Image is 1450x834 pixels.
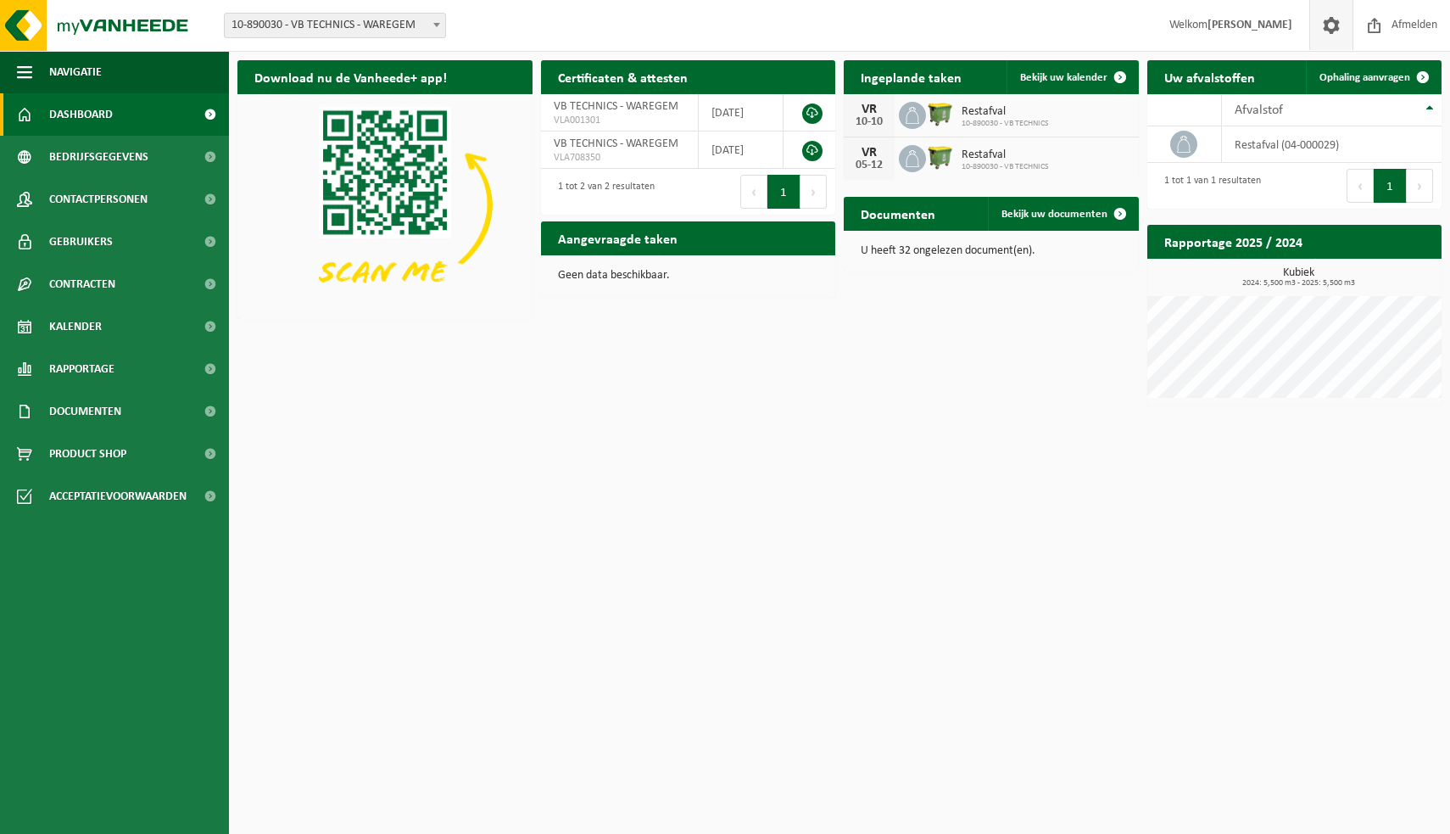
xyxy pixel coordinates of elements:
[49,390,121,433] span: Documenten
[1001,209,1107,220] span: Bekijk uw documenten
[1020,72,1107,83] span: Bekijk uw kalender
[1147,60,1272,93] h2: Uw afvalstoffen
[549,173,655,210] div: 1 tot 2 van 2 resultaten
[1315,258,1440,292] a: Bekijk rapportage
[1207,19,1292,31] strong: [PERSON_NAME]
[1235,104,1283,117] span: Afvalstof
[852,160,886,171] div: 05-12
[962,105,1049,119] span: Restafval
[1007,60,1137,94] a: Bekijk uw kalender
[49,178,148,221] span: Contactpersonen
[1156,267,1442,288] h3: Kubiek
[49,93,113,136] span: Dashboard
[699,94,784,132] td: [DATE]
[49,433,126,475] span: Product Shop
[1156,279,1442,288] span: 2024: 5,500 m3 - 2025: 5,500 m3
[988,197,1137,231] a: Bekijk uw documenten
[844,60,979,93] h2: Ingeplande taken
[861,245,1122,257] p: U heeft 32 ongelezen document(en).
[1347,169,1374,203] button: Previous
[237,94,533,316] img: Download de VHEPlus App
[800,175,827,209] button: Next
[224,13,446,38] span: 10-890030 - VB TECHNICS - WAREGEM
[1374,169,1407,203] button: 1
[1147,225,1319,258] h2: Rapportage 2025 / 2024
[49,136,148,178] span: Bedrijfsgegevens
[49,51,102,93] span: Navigatie
[926,99,955,128] img: WB-1100-HPE-GN-50
[962,162,1049,172] span: 10-890030 - VB TECHNICS
[49,305,102,348] span: Kalender
[926,143,955,171] img: WB-1100-HPE-GN-50
[699,132,784,169] td: [DATE]
[541,221,694,255] h2: Aangevraagde taken
[49,221,113,263] span: Gebruikers
[541,60,705,93] h2: Certificaten & attesten
[49,348,114,390] span: Rapportage
[852,103,886,116] div: VR
[962,148,1049,162] span: Restafval
[49,263,115,305] span: Contracten
[554,100,678,113] span: VB TECHNICS - WAREGEM
[844,197,952,230] h2: Documenten
[852,116,886,128] div: 10-10
[852,146,886,160] div: VR
[554,151,685,165] span: VLA708350
[1407,169,1433,203] button: Next
[225,14,445,37] span: 10-890030 - VB TECHNICS - WAREGEM
[1319,72,1410,83] span: Ophaling aanvragen
[767,175,800,209] button: 1
[1156,167,1261,204] div: 1 tot 1 van 1 resultaten
[49,475,187,518] span: Acceptatievoorwaarden
[237,60,464,93] h2: Download nu de Vanheede+ app!
[554,137,678,150] span: VB TECHNICS - WAREGEM
[1306,60,1440,94] a: Ophaling aanvragen
[740,175,767,209] button: Previous
[962,119,1049,129] span: 10-890030 - VB TECHNICS
[1222,126,1442,163] td: restafval (04-000029)
[558,270,819,282] p: Geen data beschikbaar.
[554,114,685,127] span: VLA001301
